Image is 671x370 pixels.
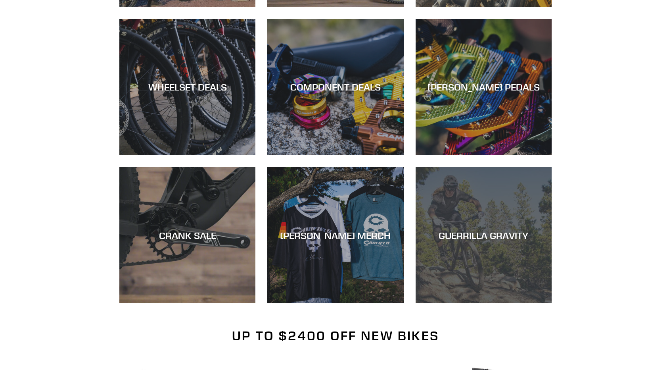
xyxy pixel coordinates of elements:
div: [PERSON_NAME] MERCH [267,229,403,241]
a: WHEELSET DEALS [119,19,255,155]
h2: Up to $2400 Off New Bikes [119,328,552,343]
div: COMPONENT DEALS [267,81,403,93]
a: COMPONENT DEALS [267,19,403,155]
div: [PERSON_NAME] PEDALS [416,81,552,93]
div: GUERRILLA GRAVITY [416,229,552,241]
div: WHEELSET DEALS [119,81,255,93]
a: [PERSON_NAME] PEDALS [416,19,552,155]
a: CRANK SALE [119,167,255,303]
a: GUERRILLA GRAVITY [416,167,552,303]
a: [PERSON_NAME] MERCH [267,167,403,303]
div: CRANK SALE [119,229,255,241]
